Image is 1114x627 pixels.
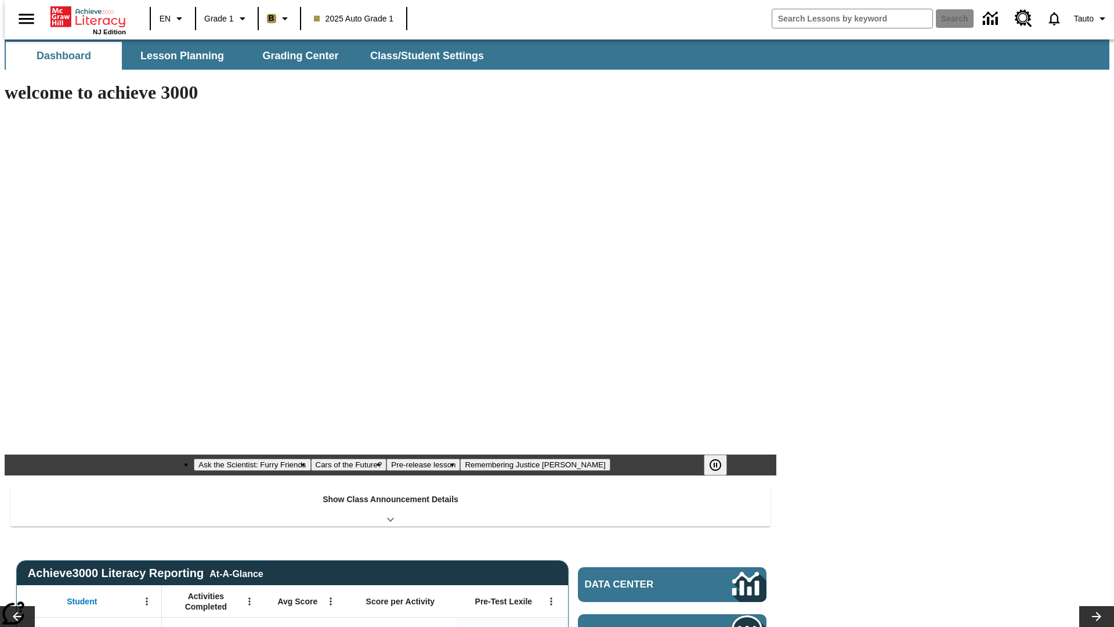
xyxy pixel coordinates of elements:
[1074,13,1094,25] span: Tauto
[5,39,1109,70] div: SubNavbar
[10,487,771,527] div: Show Class Announcement Details
[28,567,263,580] span: Achieve3000 Literacy Reporting
[50,5,126,28] a: Home
[6,42,122,70] button: Dashboard
[1008,3,1039,34] a: Resource Center, Will open in new tab
[976,3,1008,35] a: Data Center
[1039,3,1069,34] a: Notifications
[1069,8,1114,29] button: Profile/Settings
[5,82,776,103] h1: welcome to achieve 3000
[204,13,234,25] span: Grade 1
[277,596,317,607] span: Avg Score
[5,42,494,70] div: SubNavbar
[200,8,254,29] button: Grade: Grade 1, Select a grade
[361,42,493,70] button: Class/Student Settings
[475,596,533,607] span: Pre-Test Lexile
[154,8,191,29] button: Language: EN, Select a language
[9,2,44,36] button: Open side menu
[704,455,739,475] div: Pause
[262,8,296,29] button: Boost Class color is light brown. Change class color
[314,13,394,25] span: 2025 Auto Grade 1
[160,13,171,25] span: EN
[460,459,610,471] button: Slide 4 Remembering Justice O'Connor
[209,567,263,579] div: At-A-Glance
[386,459,460,471] button: Slide 3 Pre-release lesson
[585,579,693,590] span: Data Center
[311,459,387,471] button: Slide 2 Cars of the Future?
[578,567,766,602] a: Data Center
[1079,606,1114,627] button: Lesson carousel, Next
[124,42,240,70] button: Lesson Planning
[323,493,458,506] p: Show Class Announcement Details
[50,4,126,35] div: Home
[168,591,244,612] span: Activities Completed
[241,593,258,610] button: Open Menu
[772,9,932,28] input: search field
[704,455,727,475] button: Pause
[194,459,310,471] button: Slide 1 Ask the Scientist: Furry Friends
[366,596,435,607] span: Score per Activity
[67,596,97,607] span: Student
[322,593,339,610] button: Open Menu
[243,42,359,70] button: Grading Center
[138,593,155,610] button: Open Menu
[269,11,274,26] span: B
[542,593,560,610] button: Open Menu
[93,28,126,35] span: NJ Edition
